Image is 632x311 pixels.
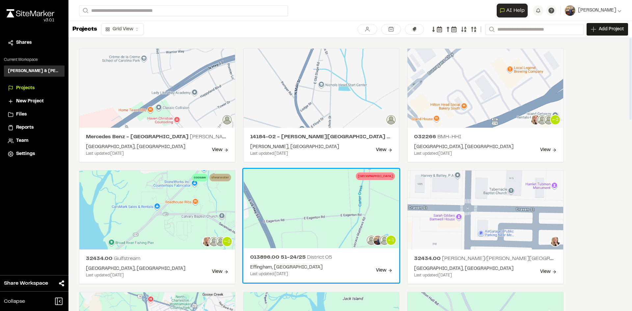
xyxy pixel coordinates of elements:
[307,255,332,260] span: District 05
[209,174,231,181] div: shearwater
[86,265,185,272] div: [GEOGRAPHIC_DATA], [GEOGRAPHIC_DATA]
[86,255,228,263] h2: 32434.00
[212,268,228,275] div: View
[4,279,48,287] span: Share Workspace
[414,265,513,272] div: [GEOGRAPHIC_DATA], [GEOGRAPHIC_DATA]
[540,268,557,275] div: View
[578,7,616,14] span: [PERSON_NAME]
[407,48,564,162] a: +-2032266 BMH-HHI[GEOGRAPHIC_DATA], [GEOGRAPHIC_DATA] Last updated:[DATE]View
[192,174,208,181] div: coosaw
[4,298,25,305] span: Collapse
[86,133,228,141] h2: Mercedes Benz - [GEOGRAPHIC_DATA]
[7,9,54,17] img: rebrand.png
[414,255,557,263] h2: 32434.00
[79,5,91,16] button: Search
[16,85,35,92] span: Projects
[114,256,141,261] span: Gulfstream
[552,117,559,123] p: + -2
[414,272,513,278] div: Last updated: [DATE]
[224,239,230,245] p: + -2
[212,146,228,154] div: View
[250,133,393,141] h2: 14184-02 - [PERSON_NAME][GEOGRAPHIC_DATA]
[8,39,61,46] a: Shares
[445,26,457,32] a: Sort by last updated date ascending
[7,17,54,23] div: Oh geez...please don't...
[405,24,424,35] button: Filter by Tags
[8,137,61,144] a: Team
[79,48,235,162] a: Mercedes Benz - [GEOGRAPHIC_DATA] [PERSON_NAME][GEOGRAPHIC_DATA], [GEOGRAPHIC_DATA] Last updated:...
[357,24,377,35] a: Only show Projects I'm a member of
[376,146,392,154] div: View
[8,111,61,118] a: Files
[86,272,185,278] div: Last updated: [DATE]
[381,24,401,35] a: Include archived projects
[461,26,467,32] a: Sort by name ascending
[540,146,557,154] div: View
[485,24,497,35] button: Search
[4,57,65,63] p: Current Workspace
[16,150,35,158] span: Settings
[376,267,392,274] div: View
[8,98,61,105] a: New Project
[86,143,185,151] div: [GEOGRAPHIC_DATA], [GEOGRAPHIC_DATA]
[414,133,557,141] h2: 032266
[243,48,400,162] a: 14184-02 - [PERSON_NAME][GEOGRAPHIC_DATA] [PERSON_NAME][PERSON_NAME], [GEOGRAPHIC_DATA] Last upda...
[497,4,530,17] div: Open AI Assistant
[250,264,323,271] div: Effingham, [GEOGRAPHIC_DATA]
[414,143,513,151] div: [GEOGRAPHIC_DATA], [GEOGRAPHIC_DATA]
[190,135,233,139] span: [PERSON_NAME]
[431,26,442,32] a: Sort by last updated date descending
[565,5,621,16] button: [PERSON_NAME]
[388,237,394,243] p: + -1
[16,98,44,105] span: New Project
[414,151,513,157] div: Last updated: [DATE]
[407,170,564,284] a: 32434.00 [PERSON_NAME]/[PERSON_NAME][GEOGRAPHIC_DATA][GEOGRAPHIC_DATA], [GEOGRAPHIC_DATA] Last up...
[599,26,624,33] span: Add Project
[8,150,61,158] a: Settings
[8,85,61,92] a: Projects
[72,25,97,34] p: Projects
[497,4,528,17] button: Open AI Assistant
[16,124,34,131] span: Reports
[16,111,27,118] span: Files
[587,23,628,36] a: Add Project
[565,5,575,16] img: User
[79,170,235,284] a: coosawshearwater+-232434.00 Gulfstream[GEOGRAPHIC_DATA], [GEOGRAPHIC_DATA] Last updated:[DATE]View
[437,135,461,139] span: BMH-HHI
[8,124,61,131] a: Reports
[250,143,339,151] div: [PERSON_NAME], [GEOGRAPHIC_DATA]
[16,137,28,144] span: Team
[250,253,393,261] h2: 013896.00 51-24/25
[16,39,32,46] span: Shares
[356,172,395,180] div: [GEOGRAPHIC_DATA]
[250,271,323,277] div: Last updated: [DATE]
[250,151,339,157] div: Last updated: [DATE]
[86,151,185,157] div: Last updated: [DATE]
[243,169,400,283] a: [GEOGRAPHIC_DATA]+-1013896.00 51-24/25 District 05Effingham, [GEOGRAPHIC_DATA] Last updated:[DATE...
[8,68,61,74] h3: [PERSON_NAME] & [PERSON_NAME] Inc.
[442,256,583,261] span: [PERSON_NAME]/[PERSON_NAME][GEOGRAPHIC_DATA]
[506,7,525,14] span: AI Help
[471,26,481,32] a: Sort by Last updated date descending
